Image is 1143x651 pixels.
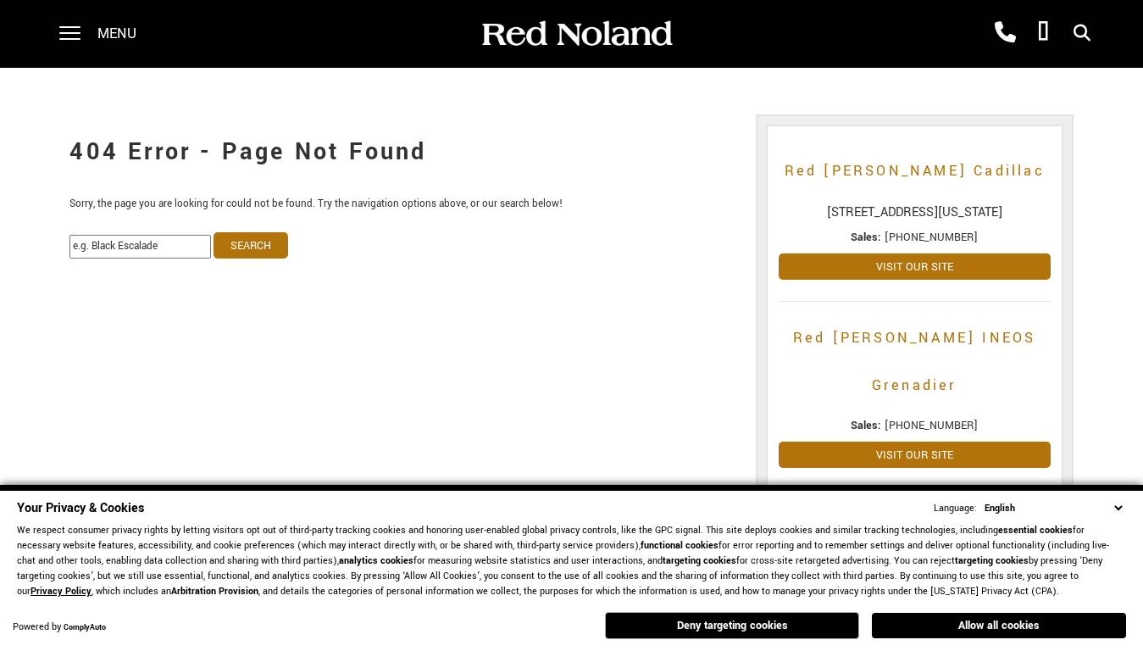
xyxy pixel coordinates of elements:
select: Language Select [980,500,1126,516]
button: Deny targeting cookies [605,612,859,639]
strong: targeting cookies [663,554,736,567]
strong: essential cookies [998,524,1073,537]
button: Allow all cookies [872,613,1126,638]
strong: Arbitration Provision [171,585,258,598]
a: Privacy Policy [31,585,92,598]
a: ComplyAuto [64,622,106,633]
input: e.g. Black Escalade [69,235,211,259]
span: [PHONE_NUMBER] [885,418,978,433]
input: Search [214,232,288,259]
span: [STREET_ADDRESS][US_STATE] [779,203,1051,221]
span: [PHONE_NUMBER] [885,230,978,245]
a: Red [PERSON_NAME] Cadillac [779,147,1051,195]
div: Sorry, the page you are looking for could not be found. Try the navigation options above, or our ... [57,102,742,267]
p: We respect consumer privacy rights by letting visitors opt out of third-party tracking cookies an... [17,523,1126,599]
span: Your Privacy & Cookies [17,499,144,517]
div: Powered by [13,622,106,633]
strong: analytics cookies [339,554,413,567]
strong: targeting cookies [955,554,1029,567]
img: Red Noland Auto Group [479,19,674,49]
strong: functional cookies [641,539,719,552]
div: Language: [934,504,977,514]
strong: Sales: [851,230,881,245]
a: Visit Our Site [779,442,1051,468]
strong: Sales: [851,418,881,433]
a: Red [PERSON_NAME] INEOS Grenadier [779,314,1051,409]
h1: 404 Error - Page Not Found [69,119,730,186]
a: Visit Our Site [779,253,1051,280]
